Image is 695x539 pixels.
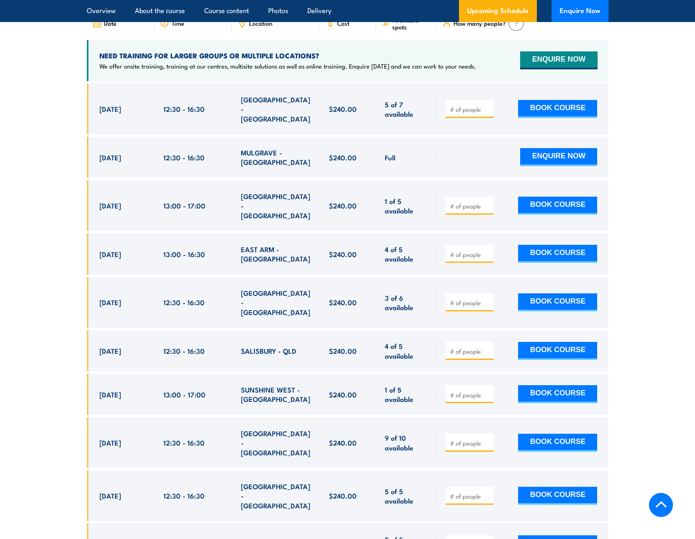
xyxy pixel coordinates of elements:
[385,341,428,360] span: 4 of 5 available
[385,196,428,215] span: 1 of 5 available
[241,428,311,457] span: [GEOGRAPHIC_DATA] - [GEOGRAPHIC_DATA]
[241,95,311,123] span: [GEOGRAPHIC_DATA] - [GEOGRAPHIC_DATA]
[241,346,296,355] span: SALISBURY - QLD
[329,104,357,113] span: $240.00
[520,148,597,166] button: ENQUIRE NOW
[99,346,121,355] span: [DATE]
[99,104,121,113] span: [DATE]
[385,100,428,119] span: 5 of 7 available
[99,297,121,307] span: [DATE]
[450,439,491,447] input: # of people
[329,201,357,210] span: $240.00
[450,202,491,210] input: # of people
[329,491,357,500] span: $240.00
[163,201,205,210] span: 13:00 - 17:00
[241,288,311,317] span: [GEOGRAPHIC_DATA] - [GEOGRAPHIC_DATA]
[99,249,121,259] span: [DATE]
[163,297,205,307] span: 12:30 - 16:30
[385,486,428,506] span: 5 of 5 available
[241,148,311,167] span: MULGRAVE - [GEOGRAPHIC_DATA]
[385,244,428,264] span: 4 of 5 available
[337,20,349,27] span: Cost
[518,100,597,118] button: BOOK COURSE
[241,244,311,264] span: EAST ARM - [GEOGRAPHIC_DATA]
[163,249,205,259] span: 13:00 - 16:30
[329,346,357,355] span: $240.00
[99,62,476,70] p: We offer onsite training, training at our centres, multisite solutions as well as online training...
[450,347,491,355] input: # of people
[518,434,597,452] button: BOOK COURSE
[163,390,205,399] span: 13:00 - 17:00
[392,16,431,30] span: Available spots
[241,191,311,220] span: [GEOGRAPHIC_DATA] - [GEOGRAPHIC_DATA]
[450,492,491,500] input: # of people
[99,390,121,399] span: [DATE]
[172,20,184,27] span: Time
[450,251,491,259] input: # of people
[99,438,121,447] span: [DATE]
[518,245,597,263] button: BOOK COURSE
[329,153,357,162] span: $240.00
[518,197,597,215] button: BOOK COURSE
[520,51,597,69] button: ENQUIRE NOW
[163,346,205,355] span: 12:30 - 16:30
[518,385,597,403] button: BOOK COURSE
[163,438,205,447] span: 12:30 - 16:30
[241,481,311,510] span: [GEOGRAPHIC_DATA] - [GEOGRAPHIC_DATA]
[163,491,205,500] span: 12:30 - 16:30
[385,385,428,404] span: 1 of 5 available
[99,201,121,210] span: [DATE]
[99,153,121,162] span: [DATE]
[450,391,491,399] input: # of people
[518,487,597,505] button: BOOK COURSE
[241,385,311,404] span: SUNSHINE WEST - [GEOGRAPHIC_DATA]
[163,153,205,162] span: 12:30 - 16:30
[163,104,205,113] span: 12:30 - 16:30
[385,433,428,452] span: 9 of 10 available
[329,438,357,447] span: $240.00
[249,20,272,27] span: Location
[385,153,395,162] span: Full
[329,249,357,259] span: $240.00
[454,20,506,27] span: How many people?
[518,342,597,360] button: BOOK COURSE
[99,491,121,500] span: [DATE]
[450,105,491,113] input: # of people
[329,297,357,307] span: $240.00
[385,293,428,312] span: 3 of 6 available
[104,20,117,27] span: Date
[99,51,476,60] h4: NEED TRAINING FOR LARGER GROUPS OR MULTIPLE LOCATIONS?
[450,299,491,307] input: # of people
[518,293,597,311] button: BOOK COURSE
[329,390,357,399] span: $240.00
